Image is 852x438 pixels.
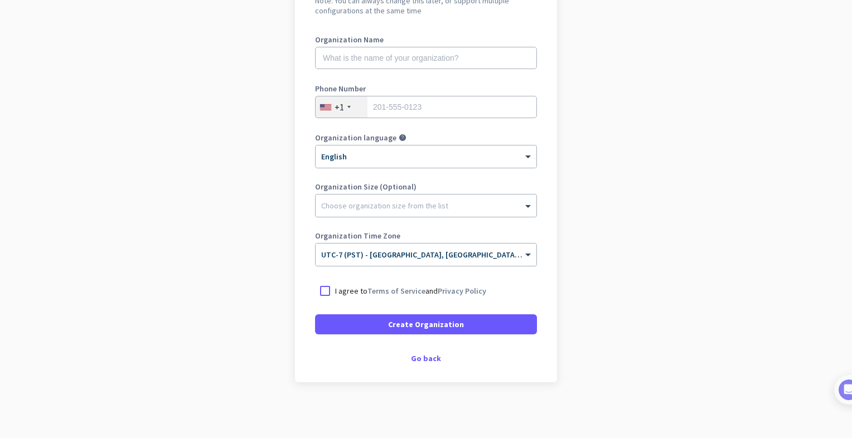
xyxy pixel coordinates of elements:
label: Organization Name [315,36,537,43]
a: Privacy Policy [438,286,486,296]
label: Organization language [315,134,396,142]
span: Create Organization [388,319,464,330]
button: Create Organization [315,314,537,334]
div: +1 [335,101,344,113]
p: I agree to and [335,285,486,296]
label: Organization Time Zone [315,232,537,240]
i: help [399,134,406,142]
input: 201-555-0123 [315,96,537,118]
input: What is the name of your organization? [315,47,537,69]
label: Organization Size (Optional) [315,183,537,191]
a: Terms of Service [367,286,425,296]
label: Phone Number [315,85,537,93]
div: Go back [315,354,537,362]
